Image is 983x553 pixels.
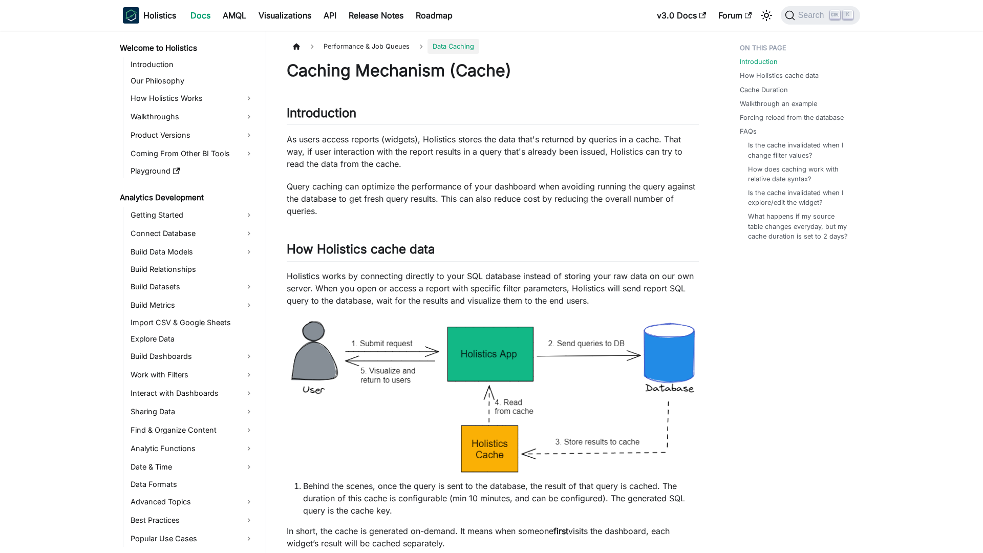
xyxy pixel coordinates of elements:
[127,332,257,346] a: Explore Data
[740,126,757,136] a: FAQs
[123,7,139,24] img: Holistics
[127,57,257,72] a: Introduction
[748,211,850,241] a: What happens if my source table changes everyday, but my cache duration is set to 2 days?
[127,244,257,260] a: Build Data Models
[127,315,257,330] a: Import CSV & Google Sheets
[127,207,257,223] a: Getting Started
[127,225,257,242] a: Connect Database
[795,11,830,20] span: Search
[127,297,257,313] a: Build Metrics
[740,99,817,109] a: Walkthrough an example
[127,440,257,457] a: Analytic Functions
[712,7,758,24] a: Forum
[553,526,568,536] strong: first
[127,262,257,276] a: Build Relationships
[287,105,699,125] h2: Introduction
[740,113,844,122] a: Forcing reload from the database
[127,90,257,107] a: How Holistics Works
[740,57,778,67] a: Introduction
[143,9,176,22] b: Holistics
[748,164,850,184] a: How does caching work with relative date syntax?
[428,39,479,54] span: Data Caching
[127,348,257,365] a: Build Dashboards
[217,7,252,24] a: AMQL
[287,270,699,307] p: Holistics works by connecting directly to your SQL database instead of storing your raw data on o...
[127,164,257,178] a: Playground
[127,530,257,547] a: Popular Use Cases
[127,385,257,401] a: Interact with Dashboards
[781,6,860,25] button: Search (Ctrl+K)
[303,480,699,517] li: Behind the scenes, once the query is sent to the database, the result of that query is cached. Th...
[317,7,343,24] a: API
[127,403,257,420] a: Sharing Data
[343,7,410,24] a: Release Notes
[758,7,775,24] button: Switch between dark and light mode (currently light mode)
[287,39,306,54] a: Home page
[740,85,788,95] a: Cache Duration
[651,7,712,24] a: v3.0 Docs
[318,39,415,54] span: Performance & Job Queues
[127,477,257,492] a: Data Formats
[127,145,257,162] a: Coming From Other BI Tools
[127,459,257,475] a: Date & Time
[748,188,850,207] a: Is the cache invalidated when I explore/edit the widget?
[252,7,317,24] a: Visualizations
[287,60,699,81] h1: Caching Mechanism (Cache)
[127,279,257,295] a: Build Datasets
[117,190,257,205] a: Analytics Development
[843,10,853,19] kbd: K
[287,317,699,477] img: Cache Mechanism
[287,180,699,217] p: Query caching can optimize the performance of your dashboard when avoiding running the query agai...
[117,41,257,55] a: Welcome to Holistics
[748,140,850,160] a: Is the cache invalidated when I change filter values?
[127,109,257,125] a: Walkthroughs
[287,133,699,170] p: As users access reports (widgets), Holistics stores the data that's returned by queries in a cach...
[410,7,459,24] a: Roadmap
[740,71,819,80] a: How Holistics cache data
[287,242,699,261] h2: How Holistics cache data
[123,7,176,24] a: HolisticsHolistics
[127,422,257,438] a: Find & Organize Content
[127,494,257,510] a: Advanced Topics
[127,367,257,383] a: Work with Filters
[127,512,257,528] a: Best Practices
[287,525,699,549] p: In short, the cache is generated on-demand. It means when someone visits the dashboard, each widg...
[184,7,217,24] a: Docs
[113,31,266,553] nav: Docs sidebar
[287,39,699,54] nav: Breadcrumbs
[127,127,257,143] a: Product Versions
[127,74,257,88] a: Our Philosophy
